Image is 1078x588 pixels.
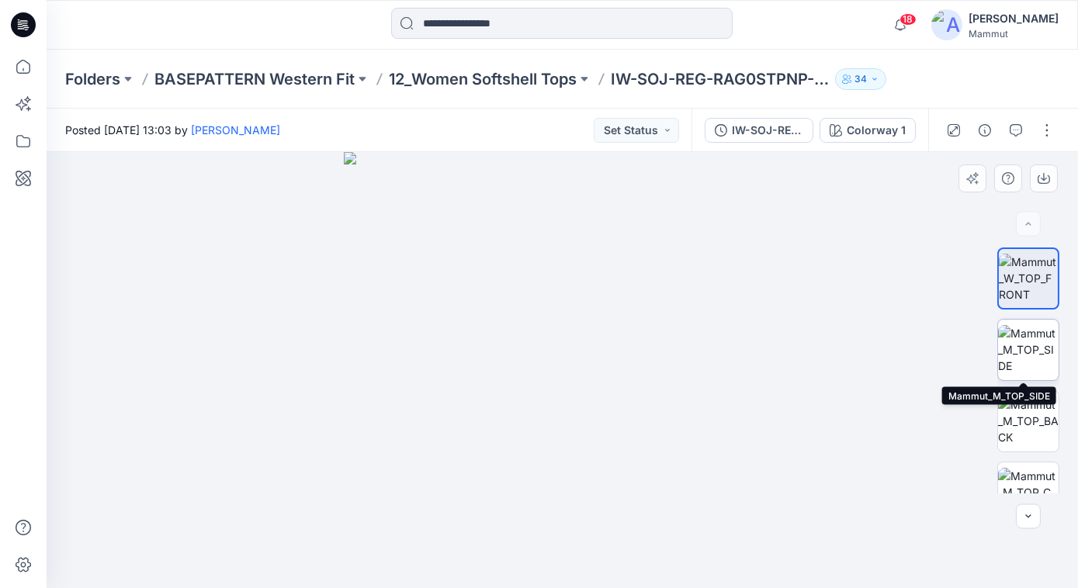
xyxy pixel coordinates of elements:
p: IW-SOJ-REG-RAG0STPNP-COLL11-SS27 [611,68,829,90]
a: [PERSON_NAME] [191,123,280,137]
img: avatar [931,9,962,40]
a: 12_Women Softshell Tops [389,68,577,90]
button: IW-SOJ-REG-RAG0STPNP-COLL11-SS27 [705,118,813,143]
img: eyJhbGciOiJIUzI1NiIsImtpZCI6IjAiLCJzbHQiOiJzZXMiLCJ0eXAiOiJKV1QifQ.eyJkYXRhIjp7InR5cGUiOiJzdG9yYW... [344,152,780,588]
a: Folders [65,68,120,90]
div: Mammut [969,28,1059,40]
div: [PERSON_NAME] [969,9,1059,28]
img: Mammut_M_TOP_BACK [998,396,1059,445]
p: 34 [854,71,867,88]
span: 18 [899,13,917,26]
div: IW-SOJ-REG-RAG0STPNP-COLL11-SS27 [732,122,803,139]
a: BASEPATTERN Western Fit [154,68,355,90]
button: 34 [835,68,886,90]
div: Colorway 1 [847,122,906,139]
button: Colorway 1 [820,118,916,143]
img: Mammut_M_TOP_SIDE [998,325,1059,374]
span: Posted [DATE] 13:03 by [65,122,280,138]
button: Details [972,118,997,143]
img: Mammut_M_TOP_COLORWAY [998,468,1059,517]
img: Mammut_W_TOP_FRONT [999,254,1058,303]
